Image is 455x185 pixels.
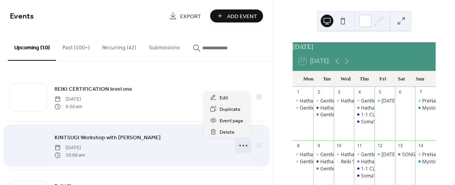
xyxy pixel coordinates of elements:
div: Hatha Yoga with Melanie [293,151,313,158]
div: Friday Vibes Yoga with Kimberley [374,151,395,158]
div: Reiki Share [341,158,365,165]
div: 9 [316,143,322,149]
div: SONG OF THE SOUL [395,151,416,158]
div: SomaYoga with Kristin [354,172,374,179]
div: Hatha Yoga with Melanie [354,105,374,111]
div: 2 [316,89,322,95]
div: Gentle Yoga & Meditation with Diane [354,97,374,104]
div: Wed [336,71,355,87]
div: SomaYoga with Kristin [354,118,374,125]
div: 3 [336,89,342,95]
div: Gentle Stretch & De-stress with Melanie [293,158,313,165]
span: Duplicate [220,105,241,114]
div: 1-1 CLINICAL SOMATIC MOVEMENT session [354,165,374,172]
div: Hatha Yoga with [PERSON_NAME] [361,158,435,165]
span: [DATE] [55,96,82,103]
button: Add Event [210,9,263,22]
button: Past (100+) [56,32,96,60]
div: Sun [411,71,429,87]
div: Mystic Flow Yoga with Jenny [415,105,436,111]
div: Hatha Yoga with [PERSON_NAME] [341,97,415,104]
div: SONG OF THE SOUL [402,151,446,158]
div: Hatha Yoga with Pam [334,151,354,158]
div: Hatha Yoga with Melanie [313,158,334,165]
span: Events [10,9,34,24]
span: [DATE] [55,144,85,151]
a: KINTSUGI Workshop with [PERSON_NAME] [55,133,161,142]
div: Tue [318,71,336,87]
div: Hatha Yoga with [PERSON_NAME] [320,158,394,165]
div: Gentle Yoga & Meditation with [PERSON_NAME] [320,97,425,104]
div: Hatha Yoga with Melanie [354,158,374,165]
div: 1 [295,89,301,95]
div: PreNatal Yoga (Mama Bear Wellness) [415,151,436,158]
div: Gentle Yoga & Meditation with Diane [313,151,334,158]
span: Edit [220,94,228,102]
span: Event page [220,117,243,125]
div: Gentle Yoga & Meditation with Diane [313,97,334,104]
div: Hatha Yoga with [PERSON_NAME] [361,105,435,111]
div: Fri [374,71,392,87]
a: REIKI CERTIFICATION level one [55,84,132,93]
div: SomaYoga with [PERSON_NAME] [361,172,433,179]
div: 5 [377,89,383,95]
div: Gentle Yoga with [PERSON_NAME] [320,165,395,172]
div: Sat [392,71,411,87]
div: 10 [336,143,342,149]
div: Hatha Yoga with Pam [334,97,354,104]
div: Gentle Stretch & De-stress with [PERSON_NAME] [300,158,407,165]
div: Friday Vibes Yoga with Kimberley [374,97,395,104]
div: 11 [356,143,362,149]
div: 13 [397,143,403,149]
div: Gentle Yoga with Maria [313,111,334,118]
div: Hatha Yoga with Melanie [313,105,334,111]
span: Add Event [227,12,257,21]
span: KINTSUGI Workshop with [PERSON_NAME] [55,134,161,142]
div: Gentle Yoga with [PERSON_NAME] [320,111,395,118]
div: Gentle Stretch & De-stress with [PERSON_NAME] [300,105,407,111]
div: Gentle Yoga & Meditation with Diane [354,151,374,158]
div: Mystic Flow Yoga with Jenny [415,158,436,165]
div: Hatha Yoga with [PERSON_NAME] [300,151,374,158]
div: 1-1 CLINICAL SOMATIC MOVEMENT session [354,111,374,118]
div: Gentle Yoga & Meditation with [PERSON_NAME] [320,151,425,158]
div: 12 [377,143,383,149]
div: Mon [299,71,318,87]
div: 14 [417,143,423,149]
div: Gentle Yoga with Maria [313,165,334,172]
a: Export [163,9,207,22]
div: Thu [355,71,374,87]
button: Recurring (42) [96,32,143,60]
div: Hatha Yoga with [PERSON_NAME] [341,151,415,158]
div: 4 [356,89,362,95]
div: Hatha Yoga with Melanie [293,97,313,104]
span: Delete [220,128,235,136]
div: 6 [397,89,403,95]
span: 9:30 am [55,103,82,110]
div: 8 [295,143,301,149]
div: Hatha Yoga with [PERSON_NAME] [300,97,374,104]
div: 7 [417,89,423,95]
div: Gentle Stretch & De-stress with Melanie [293,105,313,111]
button: Submissions [143,32,186,60]
div: [DATE] [293,42,436,52]
span: Export [180,12,201,21]
span: 10:00 am [55,151,85,159]
div: SomaYoga with [PERSON_NAME] [361,118,433,125]
button: Upcoming (10) [8,32,56,61]
div: PreNatal Yoga (Mama Bear Wellness) [415,97,436,104]
div: Reiki Share [334,158,354,165]
div: Hatha Yoga with [PERSON_NAME] [320,105,394,111]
